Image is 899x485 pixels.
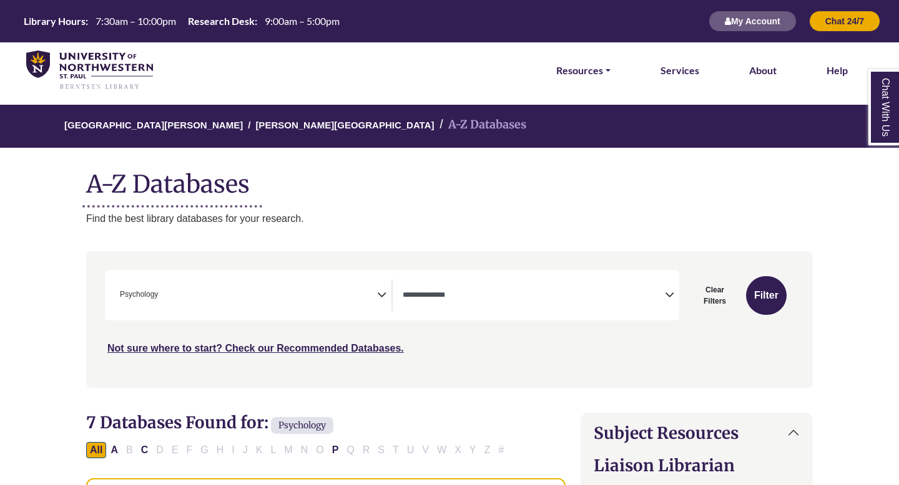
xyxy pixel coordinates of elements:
a: About [749,62,777,79]
table: Hours Today [19,14,345,26]
span: Psychology [120,289,158,300]
button: All [86,442,106,458]
button: Submit for Search Results [746,276,787,315]
button: Chat 24/7 [809,11,880,32]
a: [GEOGRAPHIC_DATA][PERSON_NAME] [64,118,243,130]
li: A-Z Databases [435,116,526,134]
textarea: Search [160,291,166,301]
a: [PERSON_NAME][GEOGRAPHIC_DATA] [255,118,434,130]
button: Filter Results C [137,442,152,458]
button: Clear Filters [687,276,743,315]
nav: Search filters [86,251,813,387]
a: Not sure where to start? Check our Recommended Databases. [107,343,404,353]
a: Resources [556,62,611,79]
nav: breadcrumb [86,105,813,148]
th: Research Desk: [183,14,258,27]
a: My Account [709,16,797,26]
textarea: Search [403,291,665,301]
th: Library Hours: [19,14,89,27]
li: Psychology [115,289,158,300]
a: Help [827,62,848,79]
img: library_home [26,50,153,91]
a: Hours Today [19,14,345,29]
button: Subject Resources [581,413,812,453]
button: Filter Results P [328,442,343,458]
div: Alpha-list to filter by first letter of database name [86,444,509,454]
h1: A-Z Databases [86,160,813,198]
span: 9:00am – 5:00pm [265,15,340,27]
a: Chat 24/7 [809,16,880,26]
span: 7:30am – 10:00pm [96,15,176,27]
p: Find the best library databases for your research. [86,211,813,227]
button: Filter Results A [107,442,122,458]
span: Psychology [271,417,333,434]
button: My Account [709,11,797,32]
h2: Liaison Librarian [594,456,800,475]
a: Services [661,62,699,79]
span: 7 Databases Found for: [86,412,268,433]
